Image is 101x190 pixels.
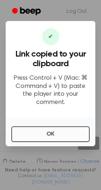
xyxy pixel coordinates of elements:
[11,74,90,106] p: Press Control + V (Mac: ⌘ Command + V) to paste the player into your comment.
[11,126,90,142] button: OK
[7,5,47,19] a: Beep
[42,28,59,45] div: ✔
[60,3,94,20] a: Log Out
[11,49,90,69] h3: Link copied to your clipboard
